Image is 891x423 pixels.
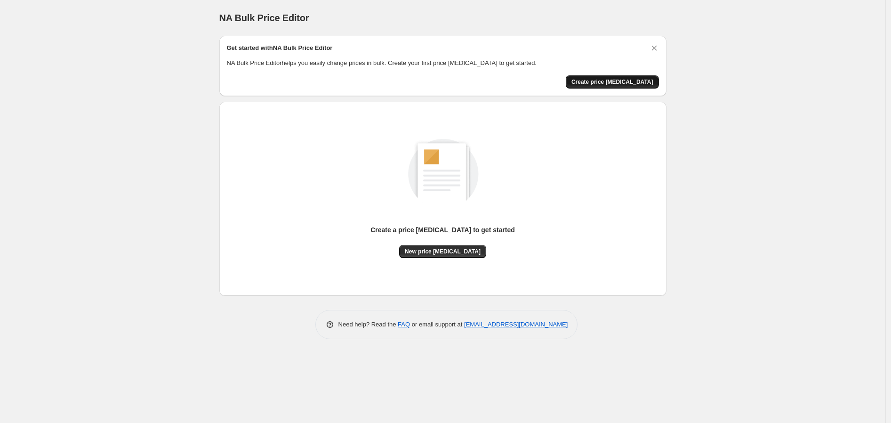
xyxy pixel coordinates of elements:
[398,321,410,328] a: FAQ
[219,13,309,23] span: NA Bulk Price Editor
[227,43,333,53] h2: Get started with NA Bulk Price Editor
[571,78,653,86] span: Create price [MEDICAL_DATA]
[566,75,659,89] button: Create price change job
[410,321,464,328] span: or email support at
[338,321,398,328] span: Need help? Read the
[370,225,515,235] p: Create a price [MEDICAL_DATA] to get started
[464,321,568,328] a: [EMAIL_ADDRESS][DOMAIN_NAME]
[227,58,659,68] p: NA Bulk Price Editor helps you easily change prices in bulk. Create your first price [MEDICAL_DAT...
[650,43,659,53] button: Dismiss card
[399,245,486,258] button: New price [MEDICAL_DATA]
[405,248,481,255] span: New price [MEDICAL_DATA]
